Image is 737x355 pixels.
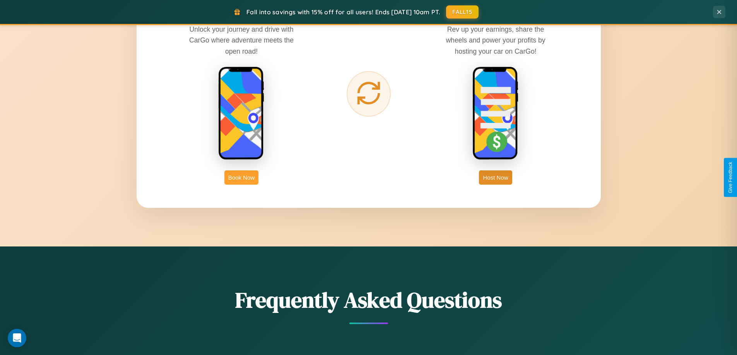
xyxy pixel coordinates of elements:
span: Fall into savings with 15% off for all users! Ends [DATE] 10am PT. [246,8,440,16]
button: Host Now [479,170,512,185]
p: Rev up your earnings, share the wheels and power your profits by hosting your car on CarGo! [438,24,554,56]
img: host phone [472,66,519,161]
button: FALL15 [446,5,479,19]
div: Give Feedback [728,162,733,193]
h2: Frequently Asked Questions [137,285,601,315]
div: Open Intercom Messenger [8,329,26,347]
p: Unlock your journey and drive with CarGo where adventure meets the open road! [183,24,299,56]
button: Book Now [224,170,258,185]
img: rent phone [218,66,265,161]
